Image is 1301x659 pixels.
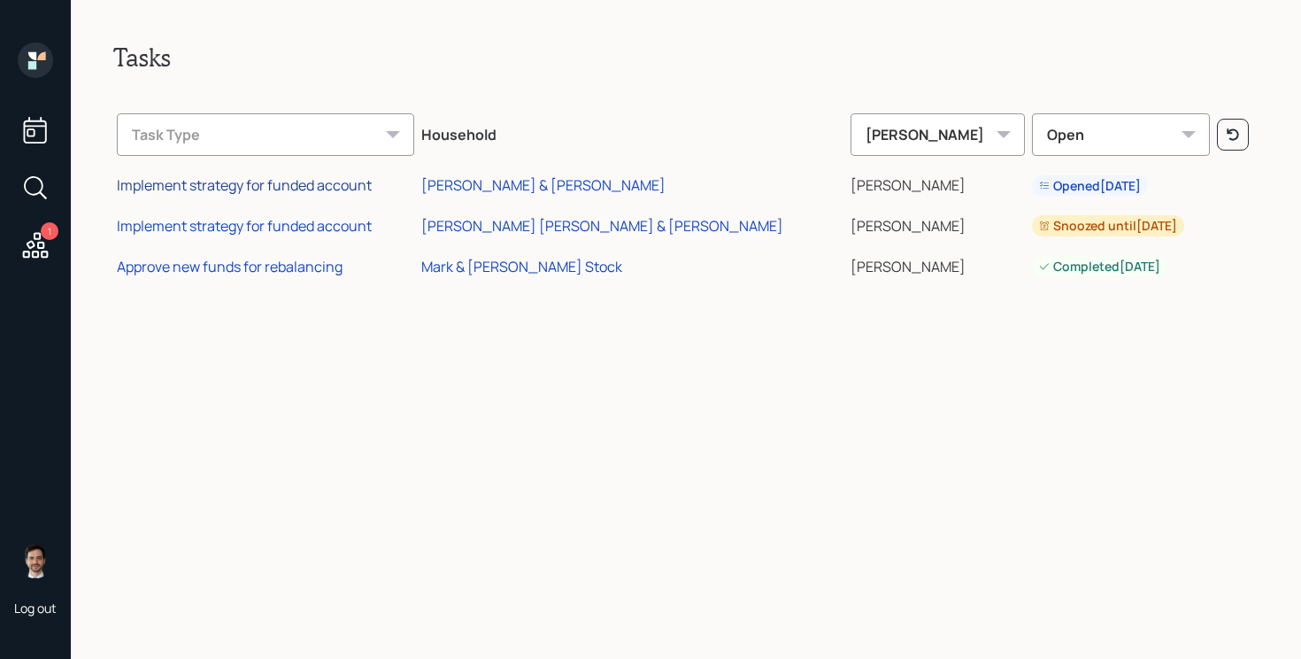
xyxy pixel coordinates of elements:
[1039,258,1160,275] div: Completed [DATE]
[1032,113,1210,156] div: Open
[847,163,1028,204] td: [PERSON_NAME]
[117,175,372,195] div: Implement strategy for funded account
[113,43,1259,73] h2: Tasks
[1039,177,1141,195] div: Opened [DATE]
[117,216,372,236] div: Implement strategy for funded account
[418,101,847,163] th: Household
[41,222,58,240] div: 1
[117,257,343,276] div: Approve new funds for rebalancing
[421,175,666,195] div: [PERSON_NAME] & [PERSON_NAME]
[18,543,53,578] img: jonah-coleman-headshot.png
[847,244,1028,284] td: [PERSON_NAME]
[1039,217,1177,235] div: Snoozed until [DATE]
[117,113,414,156] div: Task Type
[14,600,57,616] div: Log out
[847,203,1028,244] td: [PERSON_NAME]
[421,216,783,236] div: [PERSON_NAME] [PERSON_NAME] & [PERSON_NAME]
[421,257,622,276] div: Mark & [PERSON_NAME] Stock
[851,113,1025,156] div: [PERSON_NAME]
